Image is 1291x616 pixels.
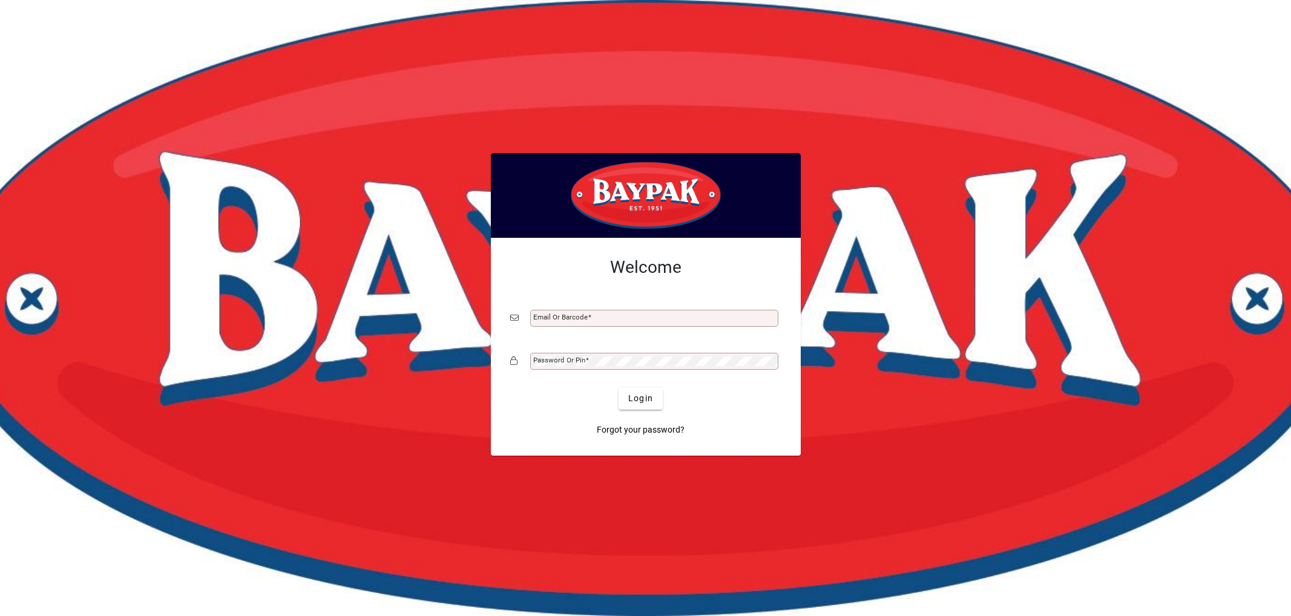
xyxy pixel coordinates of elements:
[619,388,663,410] button: Login
[628,392,653,405] span: Login
[510,257,781,278] h2: Welcome
[533,313,588,321] mat-label: Email or Barcode
[592,419,689,441] a: Forgot your password?
[533,356,585,364] mat-label: Password or Pin
[597,424,685,436] span: Forgot your password?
